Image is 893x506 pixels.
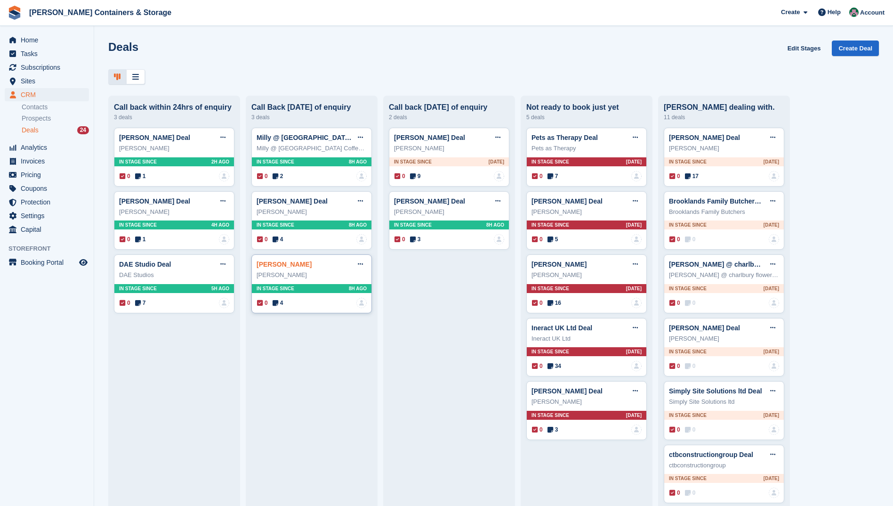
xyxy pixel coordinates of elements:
img: deal-assignee-blank [769,361,779,371]
span: In stage since [531,158,569,165]
span: In stage since [119,158,157,165]
div: [PERSON_NAME] [394,207,504,217]
span: [DATE] [764,221,779,229]
img: deal-assignee-blank [631,234,642,245]
img: deal-assignee-blank [769,171,779,181]
div: [PERSON_NAME] [531,207,642,217]
a: deal-assignee-blank [631,361,642,371]
div: [PERSON_NAME] [669,144,779,153]
span: 7 [547,172,558,180]
span: 4 [273,299,283,307]
span: 0 [685,362,696,370]
img: deal-assignee-blank [219,234,229,245]
span: 0 [532,235,543,244]
a: Create Deal [832,41,879,56]
span: 0 [394,235,405,244]
img: deal-assignee-blank [219,171,229,181]
span: [DATE] [626,158,642,165]
img: deal-assignee-blank [631,424,642,435]
a: ctbconstructiongroup Deal [669,451,753,458]
img: deal-assignee-blank [219,298,229,308]
span: [DATE] [764,412,779,419]
span: 0 [669,489,680,497]
a: Brooklands Family Butchers Deal [669,197,774,205]
span: 0 [532,172,543,180]
div: Pets as Therapy [531,144,642,153]
a: Simply Site Solutions ltd Deal [669,387,762,395]
span: 0 [394,172,405,180]
span: 0 [120,235,130,244]
div: 3 deals [251,112,372,123]
div: [PERSON_NAME] dealing with. [664,103,784,112]
a: [PERSON_NAME] [531,261,587,268]
div: [PERSON_NAME] @ charlbury flower co [669,270,779,280]
span: 2H AGO [211,158,229,165]
a: Prospects [22,114,89,123]
span: In stage since [669,221,707,229]
span: 1 [135,235,146,244]
a: menu [5,168,89,181]
span: In stage since [394,221,432,229]
span: 0 [532,299,543,307]
span: 0 [120,172,130,180]
a: deal-assignee-blank [769,234,779,245]
span: [DATE] [626,285,642,292]
span: Tasks [21,47,77,60]
div: 11 deals [664,112,784,123]
a: menu [5,223,89,236]
img: deal-assignee-blank [356,171,367,181]
img: stora-icon-8386f47178a22dfd0bd8f6a31ec36ba5ce8667c1dd55bd0f319d3a0aa187defe.svg [8,6,22,20]
span: 8H AGO [486,221,504,229]
a: Ineract UK Ltd Deal [531,324,592,332]
div: [PERSON_NAME] [669,334,779,343]
a: [PERSON_NAME] @ charlbury flower co Deal [669,261,811,268]
span: 4H AGO [211,221,229,229]
div: Not ready to book just yet [526,103,647,112]
a: DAE Studio Deal [119,261,171,268]
span: 0 [685,489,696,497]
a: menu [5,256,89,269]
a: menu [5,88,89,101]
span: Prospects [22,114,51,123]
span: Coupons [21,182,77,195]
a: deal-assignee-blank [494,171,504,181]
a: menu [5,141,89,154]
a: [PERSON_NAME] Deal [531,197,603,205]
a: deal-assignee-blank [769,298,779,308]
span: 0 [669,235,680,244]
span: In stage since [669,285,707,292]
h1: Deals [108,41,138,53]
span: [DATE] [764,475,779,482]
div: Ineract UK Ltd [531,334,642,343]
a: [PERSON_NAME] Containers & Storage [25,5,175,20]
a: Milly @ [GEOGRAPHIC_DATA] Coffee Roasters Deal [257,134,420,141]
span: 0 [685,299,696,307]
span: 0 [685,235,696,244]
a: [PERSON_NAME] Deal [119,134,190,141]
span: 0 [669,362,680,370]
img: deal-assignee-blank [356,298,367,308]
span: 17 [685,172,699,180]
span: 7 [135,299,146,307]
div: [PERSON_NAME] [257,270,367,280]
span: [DATE] [626,412,642,419]
div: Simply Site Solutions ltd [669,397,779,407]
img: deal-assignee-blank [769,424,779,435]
img: deal-assignee-blank [494,234,504,245]
img: deal-assignee-blank [769,488,779,498]
span: 16 [547,299,561,307]
a: menu [5,155,89,168]
img: deal-assignee-blank [356,234,367,245]
a: menu [5,47,89,60]
span: Help [828,8,841,17]
span: 3 [410,235,421,244]
span: Sites [21,74,77,88]
span: 8H AGO [349,285,367,292]
div: DAE Studios [119,270,229,280]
